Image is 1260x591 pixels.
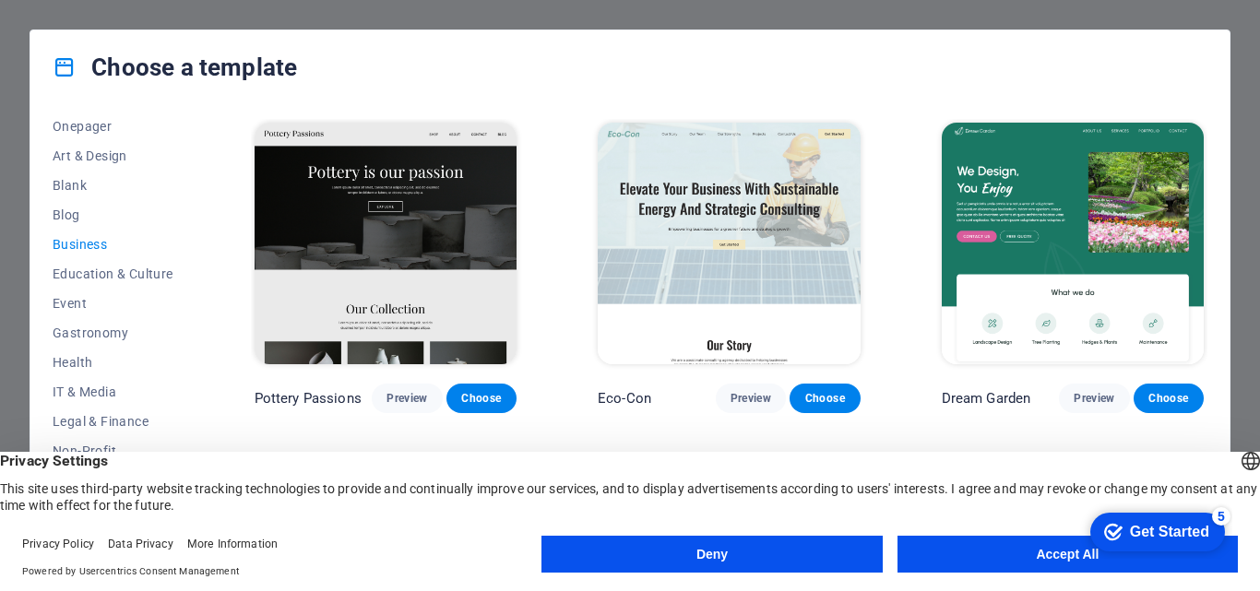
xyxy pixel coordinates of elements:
button: Choose [790,384,860,413]
button: Choose [1134,384,1204,413]
span: Choose [804,391,845,406]
p: Dream Garden [942,389,1031,408]
span: Business [53,237,173,252]
span: Preview [731,391,771,406]
span: Event [53,296,173,311]
span: IT & Media [53,384,173,399]
span: Education & Culture [53,266,173,281]
div: 5 [137,4,155,22]
span: Onepager [53,119,173,134]
button: Gastronomy [53,318,173,348]
span: Non-Profit [53,443,173,458]
button: Education & Culture [53,259,173,289]
button: Legal & Finance [53,407,173,436]
button: Preview [372,384,442,413]
span: Gastronomy [53,325,173,340]
span: Health [53,355,173,370]
img: Dream Garden [942,123,1204,364]
button: Non-Profit [53,436,173,466]
button: Blank [53,171,173,200]
button: Preview [1059,384,1129,413]
button: Preview [716,384,786,413]
span: Preview [386,391,427,406]
p: Pottery Passions [255,389,362,408]
button: Onepager [53,112,173,141]
div: Get Started [54,20,134,37]
button: Event [53,289,173,318]
span: Choose [461,391,502,406]
button: Business [53,230,173,259]
span: Art & Design [53,148,173,163]
p: Eco-Con [598,389,651,408]
button: Art & Design [53,141,173,171]
button: Choose [446,384,517,413]
img: Eco-Con [598,123,860,364]
h4: Choose a template [53,53,297,82]
img: Pottery Passions [255,123,517,364]
span: Legal & Finance [53,414,173,429]
div: Get Started 5 items remaining, 0% complete [15,9,149,48]
span: Blog [53,207,173,222]
span: Preview [1074,391,1114,406]
span: Choose [1148,391,1189,406]
button: Health [53,348,173,377]
span: Blank [53,178,173,193]
button: IT & Media [53,377,173,407]
button: Blog [53,200,173,230]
